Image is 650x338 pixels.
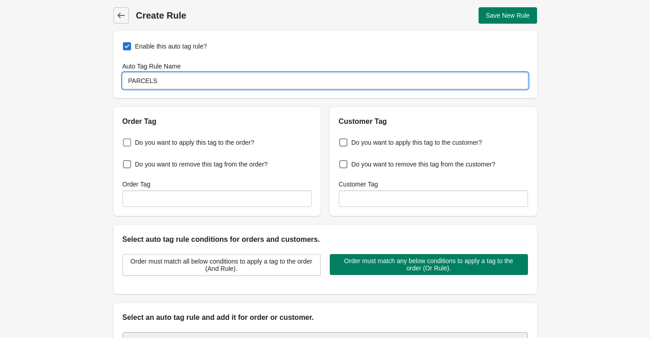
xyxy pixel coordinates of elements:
[122,180,151,189] label: Order Tag
[130,258,313,272] span: Order must match all below conditions to apply a tag to the order (And Rule).
[135,160,268,169] span: Do you want to remove this tag from the order?
[122,254,321,276] button: Order must match all below conditions to apply a tag to the order (And Rule).
[337,257,521,272] span: Order must match any below conditions to apply a tag to the order (Or Rule).
[135,138,254,147] span: Do you want to apply this tag to the order?
[122,234,528,245] h2: Select auto tag rule conditions for orders and customers.
[122,116,312,127] h2: Order Tag
[352,160,495,169] span: Do you want to remove this tag from the customer?
[136,9,325,22] h1: Create Rule
[339,116,528,127] h2: Customer Tag
[330,254,528,275] button: Order must match any below conditions to apply a tag to the order (Or Rule).
[135,42,207,51] span: Enable this auto tag rule?
[352,138,482,147] span: Do you want to apply this tag to the customer?
[122,312,528,323] h2: Select an auto tag rule and add it for order or customer.
[122,62,181,71] label: Auto Tag Rule Name
[479,7,537,24] button: Save New Rule
[339,180,378,189] label: Customer Tag
[486,12,530,19] span: Save New Rule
